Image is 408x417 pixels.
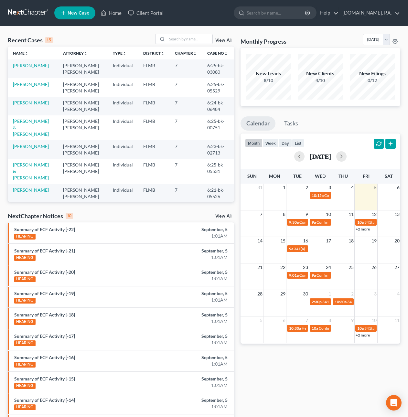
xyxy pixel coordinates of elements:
div: NextChapter Notices [8,212,73,220]
span: 2 [305,184,309,191]
div: 1:01AM [161,233,228,239]
td: [PERSON_NAME] [PERSON_NAME] [58,140,108,159]
a: Districtunfold_more [143,51,165,56]
span: 2:30p [312,299,322,304]
a: [PERSON_NAME] [13,187,49,193]
td: 6:24-bk-06484 [202,97,234,115]
span: 16 [302,237,309,245]
input: Search by name... [167,34,212,44]
span: Confirmation hearing [299,220,336,225]
a: Summary of ECF Activity [-22] [14,227,75,232]
span: Wed [315,173,326,179]
td: FLMB [138,140,170,159]
div: September, 5 [161,290,228,297]
span: 10a [357,220,364,225]
a: [PERSON_NAME] & [PERSON_NAME] [13,118,49,137]
span: 4 [350,184,354,191]
a: [DOMAIN_NAME], P.A. [339,7,400,19]
button: month [245,139,263,147]
td: Individual [108,97,138,115]
div: September, 5 [161,226,228,233]
a: Nameunfold_more [13,51,28,56]
span: 10:15a [312,193,324,198]
a: Tasks [278,116,304,131]
a: Summary of ECF Activity [-17] [14,333,75,339]
a: Help [317,7,338,19]
td: [PERSON_NAME] [PERSON_NAME] [58,184,108,202]
a: View All [215,38,231,43]
span: 341(a) meeting [364,220,390,225]
td: Individual [108,78,138,97]
span: Sun [247,173,257,179]
span: 341(a) meeting [294,246,319,251]
span: 31 [257,184,263,191]
span: 6 [396,184,400,191]
td: 6:21-bk-05526 [202,184,234,202]
td: FLMB [138,159,170,184]
span: Confirmation hearing [317,220,353,225]
span: 3 [373,290,377,298]
span: 6 [282,316,286,324]
span: 19 [371,237,377,245]
a: Summary of ECF Activity [-15] [14,376,75,381]
span: Confirmation hearing [319,326,355,331]
span: 15 [280,237,286,245]
i: unfold_more [123,52,126,56]
a: Summary of ECF Activity [-21] [14,248,75,253]
span: 22 [280,263,286,271]
span: 10 [371,316,377,324]
div: New Filings [350,70,395,77]
span: Sat [385,173,393,179]
a: Attorneyunfold_more [63,51,88,56]
td: 7 [170,184,202,202]
span: 10:30a [335,299,347,304]
div: 1:01AM [161,403,228,410]
td: 7 [170,59,202,78]
td: 7 [170,78,202,97]
span: 29 [280,290,286,298]
td: Individual [108,140,138,159]
i: unfold_more [25,52,28,56]
a: Home [97,7,125,19]
span: 8 [282,210,286,218]
a: Case Nounfold_more [207,51,228,56]
h2: [DATE] [310,153,331,160]
a: Client Portal [125,7,167,19]
a: [PERSON_NAME] [13,100,49,105]
a: Summary of ECF Activity [-20] [14,269,75,275]
div: 1:01AM [161,297,228,303]
div: HEARING [14,276,36,282]
span: Fri [363,173,370,179]
span: Confirmation hearing [317,273,353,278]
span: 10:30a [289,326,301,331]
span: 25 [348,263,354,271]
span: 4 [396,290,400,298]
td: 7 [170,115,202,140]
i: unfold_more [161,52,165,56]
td: FLMB [138,115,170,140]
span: 9a [312,273,316,278]
div: September, 5 [161,312,228,318]
div: HEARING [14,340,36,346]
td: 6:25-bk-05529 [202,78,234,97]
span: 9:30a [289,220,299,225]
a: [PERSON_NAME] [13,63,49,68]
td: FLMB [138,184,170,202]
span: 11 [348,210,354,218]
div: September, 5 [161,248,228,254]
span: 21 [257,263,263,271]
span: 30 [302,290,309,298]
span: 9 [350,316,354,324]
div: 1:01AM [161,318,228,325]
td: 7 [170,97,202,115]
span: 18 [348,237,354,245]
i: unfold_more [193,52,197,56]
td: [PERSON_NAME] [PERSON_NAME] [58,59,108,78]
td: [PERSON_NAME] [PERSON_NAME] [58,159,108,184]
span: 5 [373,184,377,191]
span: 3 [328,184,332,191]
span: 28 [257,290,263,298]
span: 12 [371,210,377,218]
span: 10a [312,326,318,331]
span: 24 [325,263,332,271]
